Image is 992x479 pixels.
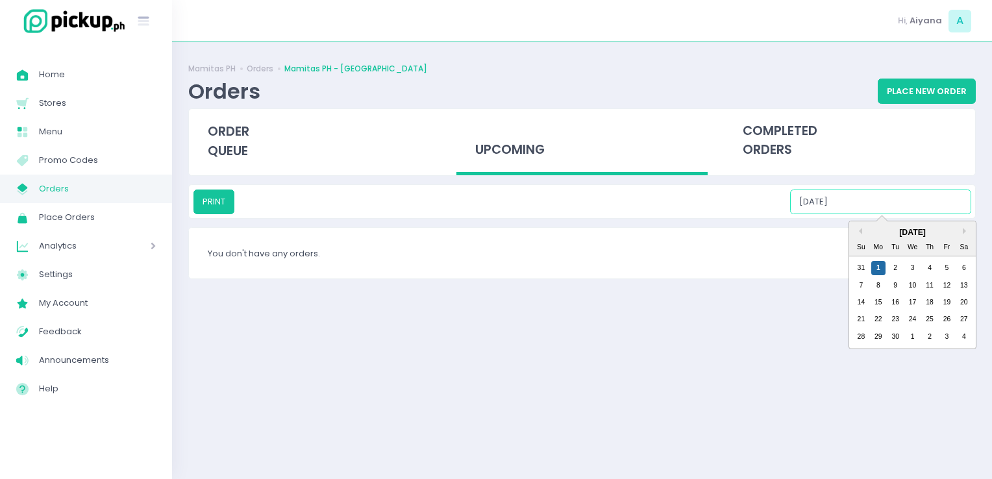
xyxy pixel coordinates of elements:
div: Sa [957,240,971,254]
span: Orders [39,180,156,197]
div: day-1 [871,261,886,275]
div: day-14 [854,295,868,310]
div: upcoming [456,109,708,176]
span: Aiyana [910,14,942,27]
button: PRINT [193,190,234,214]
a: Orders [247,63,273,75]
div: day-2 [888,261,902,275]
div: day-4 [923,261,937,275]
span: Settings [39,266,156,283]
div: day-22 [871,312,886,326]
span: My Account [39,295,156,312]
div: day-9 [888,278,902,293]
div: day-1 [906,330,920,344]
div: day-19 [939,295,954,310]
div: day-13 [957,278,971,293]
div: Su [854,240,868,254]
div: day-10 [906,278,920,293]
div: day-4 [957,330,971,344]
button: Place New Order [878,79,976,103]
a: Mamitas PH [188,63,236,75]
span: Help [39,380,156,397]
div: day-30 [888,330,902,344]
div: day-20 [957,295,971,310]
div: completed orders [724,109,975,173]
div: day-26 [939,312,954,326]
span: A [949,10,971,32]
div: day-5 [939,261,954,275]
div: day-11 [923,278,937,293]
span: Feedback [39,323,156,340]
div: Fr [939,240,954,254]
div: Tu [888,240,902,254]
div: day-12 [939,278,954,293]
img: logo [16,7,127,35]
div: day-7 [854,278,868,293]
span: Promo Codes [39,152,156,169]
div: You don't have any orders. [189,228,975,278]
div: Th [923,240,937,254]
div: month-2025-09 [852,260,973,345]
div: day-15 [871,295,886,310]
div: day-2 [923,330,937,344]
div: day-16 [888,295,902,310]
div: day-24 [906,312,920,326]
button: Next Month [963,228,969,234]
span: Announcements [39,352,156,369]
div: day-31 [854,261,868,275]
div: We [906,240,920,254]
div: day-3 [939,330,954,344]
div: day-28 [854,330,868,344]
span: Place Orders [39,209,156,226]
div: Orders [188,79,260,104]
div: day-29 [871,330,886,344]
button: Previous Month [856,228,862,234]
span: order queue [208,123,249,160]
span: Home [39,66,156,83]
span: Hi, [898,14,908,27]
div: day-21 [854,312,868,326]
div: day-18 [923,295,937,310]
div: day-3 [906,261,920,275]
div: day-17 [906,295,920,310]
div: Mo [871,240,886,254]
a: Mamitas PH - [GEOGRAPHIC_DATA] [284,63,427,75]
div: day-25 [923,312,937,326]
span: Stores [39,95,156,112]
div: day-27 [957,312,971,326]
span: Menu [39,123,156,140]
div: day-8 [871,278,886,293]
div: day-23 [888,312,902,326]
div: day-6 [957,261,971,275]
div: [DATE] [849,227,976,238]
span: Analytics [39,238,114,254]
